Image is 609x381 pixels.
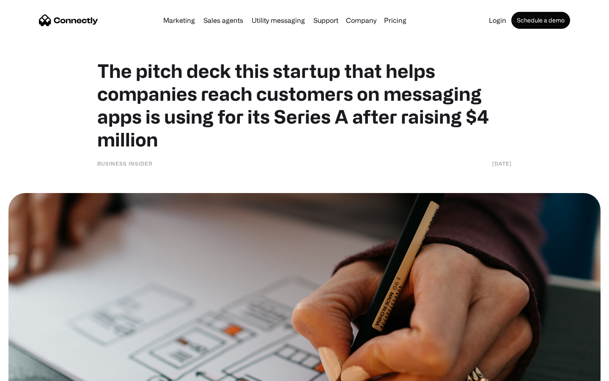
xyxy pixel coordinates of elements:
[381,17,410,24] a: Pricing
[511,12,570,29] a: Schedule a demo
[97,159,153,168] div: Business Insider
[486,17,510,24] a: Login
[346,14,376,26] div: Company
[492,159,512,168] div: [DATE]
[8,366,51,378] aside: Language selected: English
[310,17,342,24] a: Support
[248,17,308,24] a: Utility messaging
[343,14,379,26] div: Company
[97,59,512,151] h1: The pitch deck this startup that helps companies reach customers on messaging apps is using for i...
[39,14,98,27] a: home
[200,17,247,24] a: Sales agents
[160,17,198,24] a: Marketing
[17,366,51,378] ul: Language list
